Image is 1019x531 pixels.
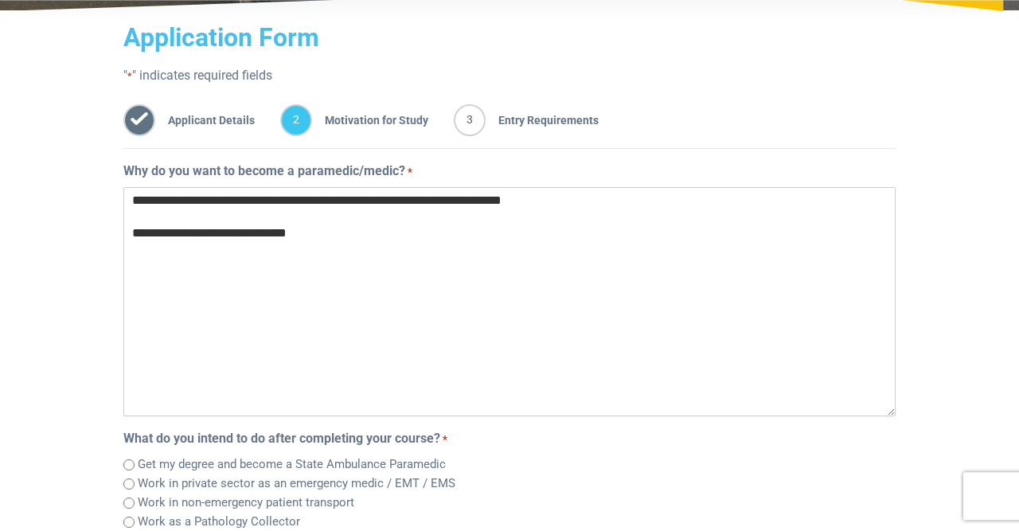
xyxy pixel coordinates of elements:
[138,513,300,531] label: Work as a Pathology Collector
[123,104,155,136] span: 1
[312,104,428,136] span: Motivation for Study
[486,104,599,136] span: Entry Requirements
[138,494,354,512] label: Work in non-emergency patient transport
[155,104,255,136] span: Applicant Details
[123,429,896,448] legend: What do you intend to do after completing your course?
[123,22,896,53] h2: Application Form
[123,162,412,181] label: Why do you want to become a paramedic/medic?
[123,66,896,85] p: " " indicates required fields
[454,104,486,136] span: 3
[138,455,446,474] label: Get my degree and become a State Ambulance Paramedic
[280,104,312,136] span: 2
[138,474,455,493] label: Work in private sector as an emergency medic / EMT / EMS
